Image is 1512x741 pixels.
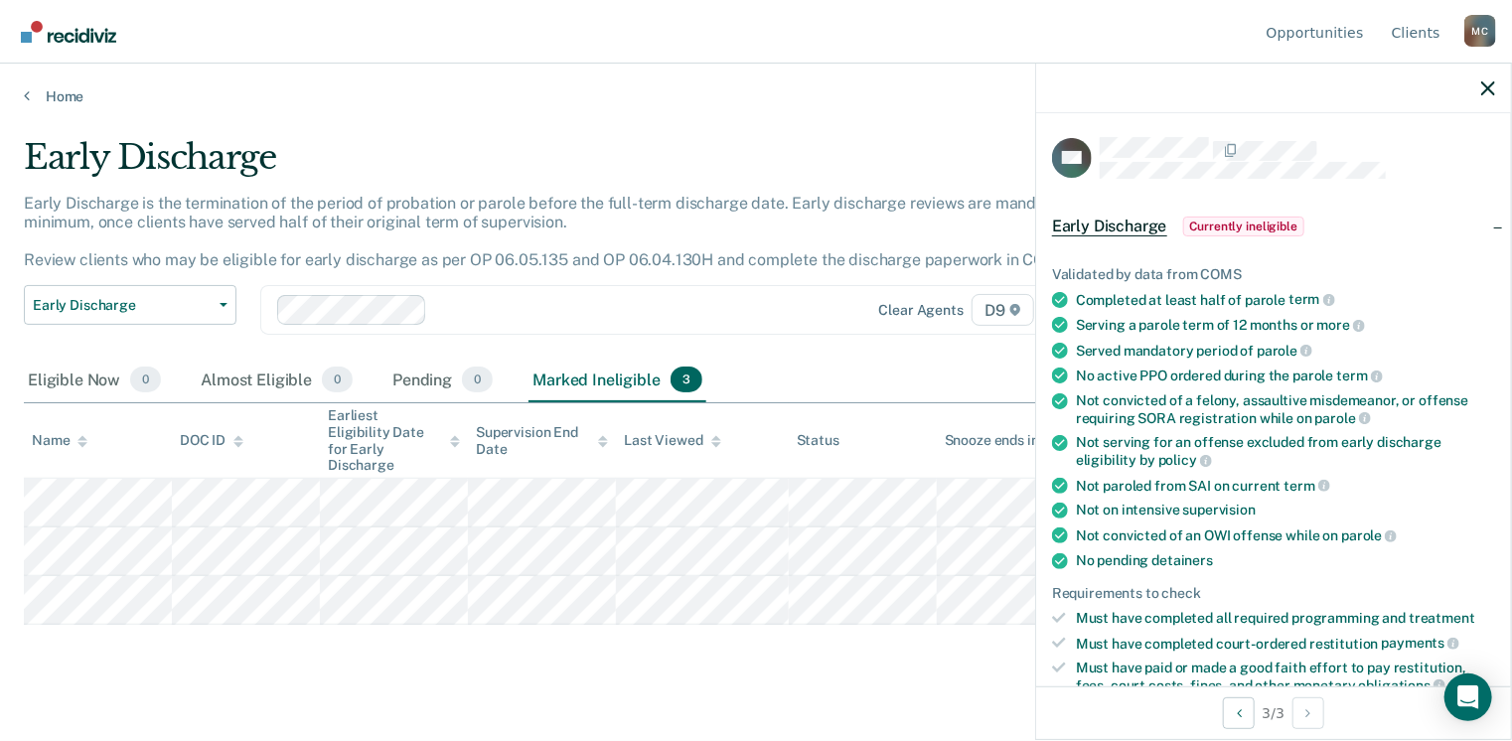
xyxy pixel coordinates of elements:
div: Status [797,432,839,449]
div: Must have completed all required programming and [1076,610,1495,627]
img: Recidiviz [21,21,116,43]
div: Eligible Now [24,359,165,402]
span: Currently ineligible [1183,217,1305,236]
span: supervision [1183,502,1256,518]
div: Pending [388,359,497,402]
div: Not convicted of a felony, assaultive misdemeanor, or offense requiring SORA registration while on [1076,392,1495,426]
span: 0 [462,367,493,392]
div: Not paroled from SAI on current [1076,477,1495,495]
span: parole [1341,527,1397,543]
div: Validated by data from COMS [1052,266,1495,283]
div: DOC ID [180,432,243,449]
span: obligations [1359,677,1445,693]
div: Marked Ineligible [529,359,706,402]
span: payments [1382,635,1460,651]
div: Last Viewed [624,432,720,449]
button: Previous Opportunity [1223,697,1255,729]
div: Must have completed court-ordered restitution [1076,635,1495,653]
span: term [1288,291,1334,307]
span: parole [1257,343,1312,359]
div: Must have paid or made a good faith effort to pay restitution, fees, court costs, fines, and othe... [1076,660,1495,693]
div: Serving a parole term of 12 months or [1076,316,1495,334]
button: Next Opportunity [1292,697,1324,729]
div: Early DischargeCurrently ineligible [1036,195,1511,258]
span: treatment [1409,610,1475,626]
span: more [1317,317,1365,333]
span: Early Discharge [33,297,212,314]
span: 3 [671,367,702,392]
span: policy [1158,452,1212,468]
div: Served mandatory period of [1076,342,1495,360]
div: Not convicted of an OWI offense while on [1076,526,1495,544]
div: Almost Eligible [197,359,357,402]
div: M C [1464,15,1496,47]
div: No pending [1076,552,1495,569]
div: Clear agents [879,302,964,319]
span: term [1336,368,1382,383]
span: D9 [972,294,1034,326]
p: Early Discharge is the termination of the period of probation or parole before the full-term disc... [24,194,1092,270]
div: Open Intercom Messenger [1444,673,1492,721]
div: Supervision End Date [476,424,608,458]
div: Snooze ends in [945,432,1057,449]
div: Name [32,432,87,449]
span: 0 [322,367,353,392]
span: detainers [1151,552,1213,568]
a: Home [24,87,1488,105]
span: term [1285,478,1330,494]
div: Completed at least half of parole [1076,291,1495,309]
span: parole [1315,410,1371,426]
div: Requirements to check [1052,585,1495,602]
span: Early Discharge [1052,217,1167,236]
button: Profile dropdown button [1464,15,1496,47]
span: 0 [130,367,161,392]
div: Early Discharge [24,137,1158,194]
div: 3 / 3 [1036,686,1511,739]
div: Not serving for an offense excluded from early discharge eligibility by [1076,434,1495,468]
div: Not on intensive [1076,502,1495,519]
div: Earliest Eligibility Date for Early Discharge [328,407,460,474]
div: No active PPO ordered during the parole [1076,367,1495,384]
